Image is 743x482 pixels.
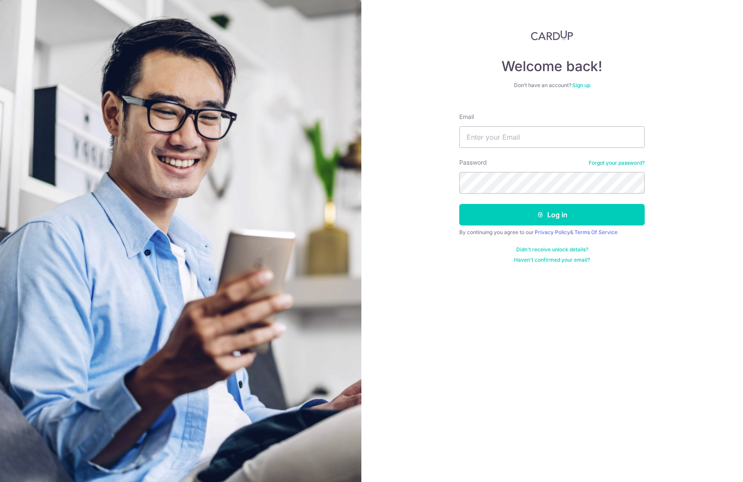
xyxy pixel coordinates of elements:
[459,58,645,75] h4: Welcome back!
[459,158,487,167] label: Password
[459,126,645,148] input: Enter your Email
[535,229,570,235] a: Privacy Policy
[516,246,588,253] a: Didn't receive unlock details?
[459,82,645,89] div: Don’t have an account?
[531,30,573,41] img: CardUp Logo
[459,113,474,121] label: Email
[514,257,590,263] a: Haven't confirmed your email?
[459,204,645,225] button: Log in
[589,160,645,166] a: Forgot your password?
[572,82,590,88] a: Sign up
[574,229,618,235] a: Terms Of Service
[459,229,645,236] div: By continuing you agree to our &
